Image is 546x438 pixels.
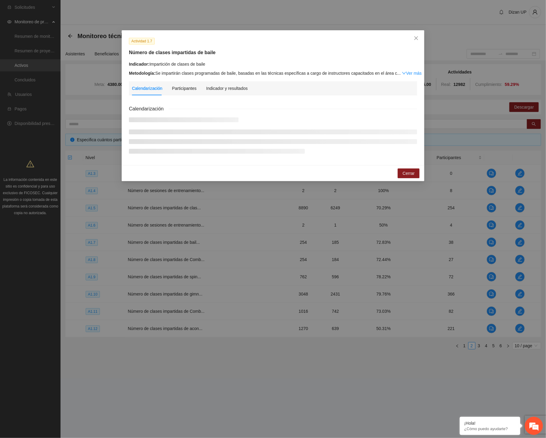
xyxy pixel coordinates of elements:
div: Calendarización [132,85,162,92]
span: Calendarización [129,105,169,113]
strong: Indicador: [129,62,150,67]
span: Estamos en línea. [35,81,84,142]
div: Indicador y resultados [206,85,248,92]
span: ... [397,71,401,76]
span: down [402,71,406,75]
div: Minimizar ventana de chat en vivo [99,3,114,18]
div: Impartición de clases de baile [129,61,417,67]
span: Cerrar [403,170,415,177]
span: Actividad 1.7 [129,38,155,44]
strong: Metodología: [129,71,155,76]
span: close [414,36,419,41]
div: Chatee con nosotros ahora [31,31,102,39]
div: ¡Hola! [464,421,516,426]
div: Se impartirán clases programadas de baile, basadas en las técnicas específicas a cargo de instruc... [129,70,417,77]
button: Cerrar [398,168,419,178]
button: Close [408,30,424,47]
a: Expand [402,71,422,76]
div: Participantes [172,85,196,92]
h5: Número de clases impartidas de baile [129,49,417,56]
textarea: Escriba su mensaje y pulse “Intro” [3,165,115,186]
p: ¿Cómo puedo ayudarte? [464,427,516,431]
